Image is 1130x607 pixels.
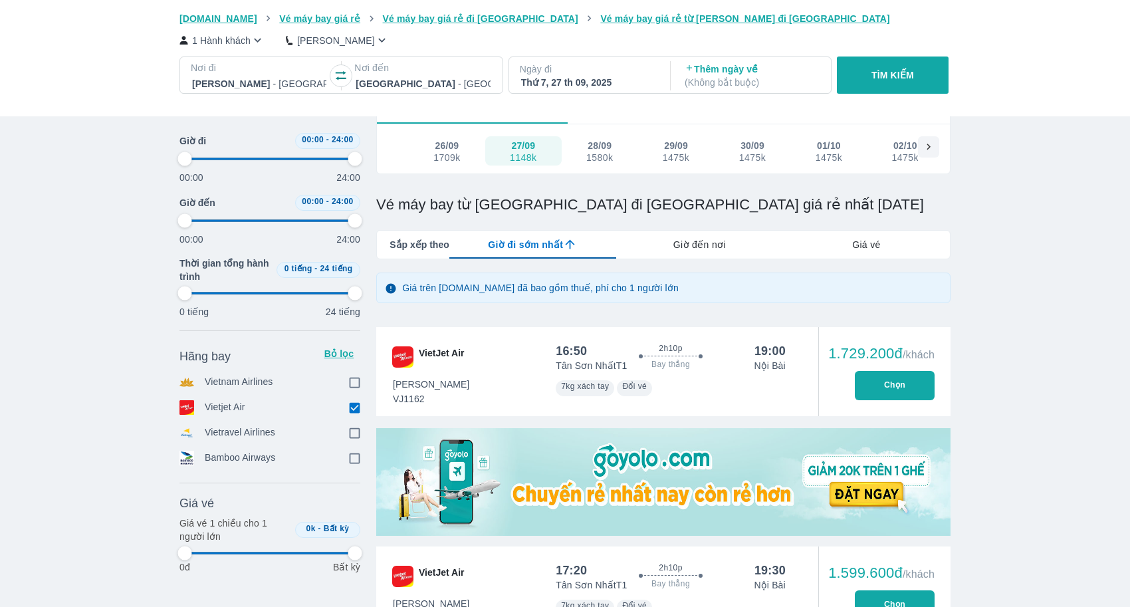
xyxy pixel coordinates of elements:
div: 26/09 [435,139,459,152]
img: VJ [392,346,413,368]
p: 0 tiếng [179,305,209,318]
p: Nội Bài [754,359,785,372]
p: Vietjet Air [205,400,245,415]
p: Bỏ lọc [323,347,355,360]
span: Vé máy bay giá rẻ từ [PERSON_NAME] đi [GEOGRAPHIC_DATA] [600,13,890,24]
p: Thêm ngày về [685,62,819,89]
p: TÌM KIẾM [871,68,914,82]
span: VietJet Air [419,566,464,587]
div: 29/09 [664,139,688,152]
p: 1 Hành khách [192,34,251,47]
button: Bỏ lọc [318,343,360,364]
div: 1475k [816,152,842,163]
div: 1.599.600đ [828,565,935,581]
div: Thứ 7, 27 th 09, 2025 [521,76,655,89]
p: [PERSON_NAME] [297,34,375,47]
p: Bamboo Airways [205,451,275,465]
button: TÌM KIẾM [837,57,948,94]
span: 2h10p [659,343,682,354]
p: Nơi đến [354,61,491,74]
div: lab API tabs example [449,231,950,259]
p: 00:00 [179,171,203,184]
img: VJ [392,566,413,587]
p: Vietravel Airlines [205,425,275,440]
span: - [326,135,329,144]
div: 1709k [433,152,460,163]
p: Bất kỳ [333,560,360,574]
span: 0 tiếng [284,264,312,273]
span: Vé máy bay giá rẻ [279,13,360,24]
button: [PERSON_NAME] [286,33,389,47]
span: - [314,264,317,273]
img: media-0 [376,428,951,536]
div: 16:50 [556,343,587,359]
p: ( Không bắt buộc ) [685,76,819,89]
div: 02/10 [893,139,917,152]
div: 1475k [739,152,766,163]
span: Giá vé [852,238,881,251]
span: [PERSON_NAME] [393,378,469,391]
div: 01/10 [817,139,841,152]
div: 30/09 [740,139,764,152]
p: 24 tiếng [326,305,360,318]
p: Nội Bài [754,578,785,592]
p: Tân Sơn Nhất T1 [556,578,627,592]
button: 1 Hành khách [179,33,265,47]
p: Tân Sơn Nhất T1 [556,359,627,372]
span: [DOMAIN_NAME] [179,13,257,24]
div: 17:20 [556,562,587,578]
div: 1.729.200đ [828,346,935,362]
p: Nơi đi [191,61,328,74]
span: VJ1162 [393,392,469,406]
div: 19:30 [754,562,786,578]
span: Giờ đến [179,196,215,209]
button: Chọn [855,371,935,400]
p: Giá vé 1 chiều cho 1 người lớn [179,517,290,543]
span: /khách [903,349,935,360]
span: 00:00 [302,135,324,144]
div: 28/09 [588,139,612,152]
nav: breadcrumb [179,12,951,25]
span: 0k [306,524,316,533]
p: 0đ [179,560,190,574]
div: scrollable day and price [409,136,918,166]
p: 00:00 [179,233,203,246]
span: 2h10p [659,562,682,573]
span: Bất kỳ [324,524,350,533]
span: Hãng bay [179,348,231,364]
span: 24:00 [332,197,354,206]
span: 24:00 [332,135,354,144]
span: Giá vé [179,495,214,511]
span: - [318,524,321,533]
span: 00:00 [302,197,324,206]
span: Giờ đến nơi [673,238,726,251]
span: Giờ đi sớm nhất [488,238,563,251]
span: Giờ đi [179,134,206,148]
span: /khách [903,568,935,580]
span: Sắp xếp theo [390,238,449,251]
h1: Vé máy bay từ [GEOGRAPHIC_DATA] đi [GEOGRAPHIC_DATA] giá rẻ nhất [DATE] [376,195,951,214]
span: 7kg xách tay [561,382,609,391]
span: - [326,197,329,206]
div: 19:00 [754,343,786,359]
div: 27/09 [511,139,535,152]
span: 24 tiếng [320,264,353,273]
div: 1475k [663,152,689,163]
p: 24:00 [336,233,360,246]
p: Vietnam Airlines [205,375,273,390]
div: 1148k [510,152,536,163]
div: 1580k [586,152,613,163]
span: Thời gian tổng hành trình [179,257,271,283]
p: 24:00 [336,171,360,184]
div: 1475k [892,152,919,163]
span: VietJet Air [419,346,464,368]
span: Đổi vé [622,382,647,391]
p: Ngày đi [520,62,657,76]
p: Giá trên [DOMAIN_NAME] đã bao gồm thuế, phí cho 1 người lớn [402,281,679,295]
span: Vé máy bay giá rẻ đi [GEOGRAPHIC_DATA] [383,13,578,24]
